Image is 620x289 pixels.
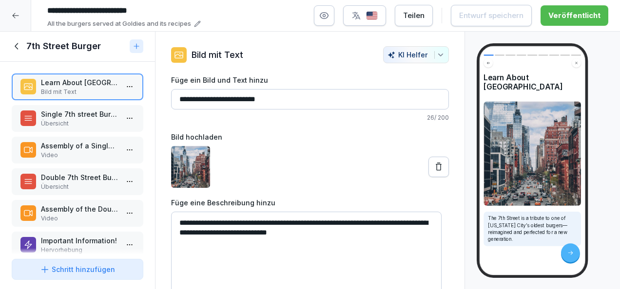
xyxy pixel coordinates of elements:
[171,75,449,85] label: Füge ein Bild und Text hinzu
[403,10,425,21] div: Teilen
[26,40,101,52] h1: 7th Street Burger
[171,198,449,208] label: Füge eine Beschreibung hinzu
[171,146,210,188] img: z8ces0g9k8u614qyb3e3mp5b.png
[383,46,449,63] button: KI Helfer
[12,232,143,258] div: Important Information!Hervorhebung
[40,264,115,274] div: Schritt hinzufügen
[41,141,118,151] p: Assembly of a Single 7th Street Burger
[12,105,143,132] div: Single 7th street BurgerÜbersicht
[548,10,601,21] div: Veröffentlicht
[459,10,523,21] div: Entwurf speichern
[171,132,449,142] label: Bild hochladen
[541,5,608,26] button: Veröffentlicht
[41,77,118,88] p: Learn About [GEOGRAPHIC_DATA]
[488,215,577,242] p: The 7th Street is a tribute to one of [US_STATE] City’s oldest burgers—reimagined and perfected f...
[12,200,143,227] div: Assembly of the Double 7th Street BurgerVideo
[484,101,581,205] img: Bild und Text Vorschau
[41,182,118,191] p: Übersicht
[41,119,118,128] p: Übersicht
[451,5,532,26] button: Entwurf speichern
[12,137,143,163] div: Assembly of a Single 7th Street BurgerVideo
[41,214,118,223] p: Video
[41,246,118,254] p: Hervorhebung
[484,73,581,91] h4: Learn About [GEOGRAPHIC_DATA]
[12,168,143,195] div: Double 7th Street BurgerÜbersicht
[41,172,118,182] p: Double 7th Street Burger
[12,259,143,280] button: Schritt hinzufügen
[387,51,445,59] div: KI Helfer
[41,88,118,96] p: Bild mit Text
[192,48,243,61] p: Bild mit Text
[41,235,118,246] p: Important Information!
[41,204,118,214] p: Assembly of the Double 7th Street Burger
[47,19,191,29] p: All the burgers served at Goldies and its recipes
[395,5,433,26] button: Teilen
[12,73,143,100] div: Learn About [GEOGRAPHIC_DATA]Bild mit Text
[41,109,118,119] p: Single 7th street Burger
[171,113,449,122] p: 26 / 200
[366,11,378,20] img: us.svg
[41,151,118,160] p: Video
